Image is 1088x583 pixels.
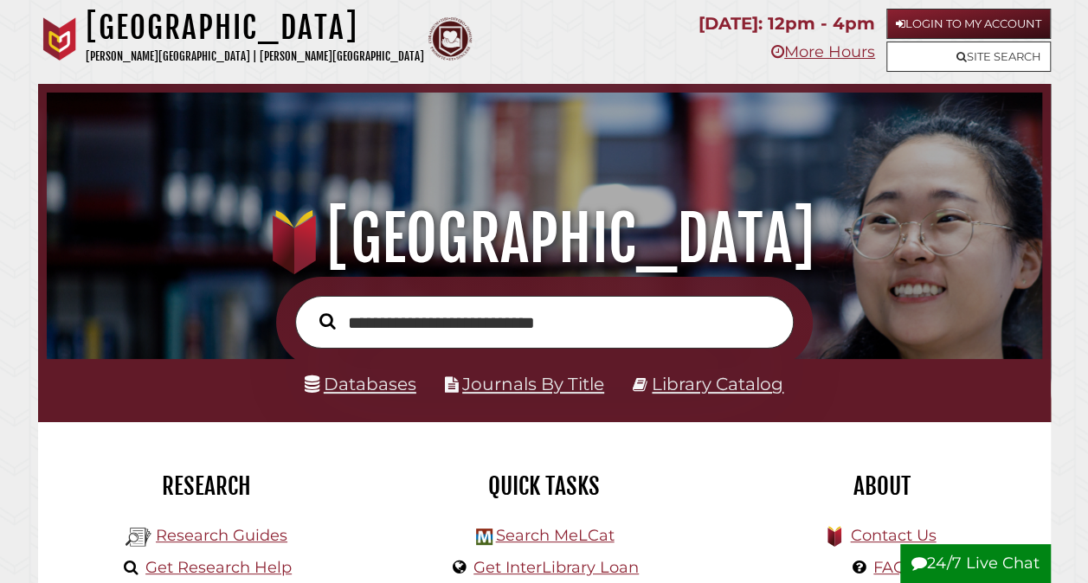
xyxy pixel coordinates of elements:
a: FAQs [873,558,914,577]
i: Search [319,312,336,330]
h2: About [726,471,1038,501]
img: Hekman Library Logo [126,524,151,550]
a: Journals By Title [462,374,604,394]
img: Calvin University [38,17,81,61]
h2: Research [51,471,363,501]
button: Search [311,309,344,334]
p: [DATE]: 12pm - 4pm [699,9,875,39]
a: Get InterLibrary Loan [473,558,639,577]
img: Calvin Theological Seminary [428,17,472,61]
h2: Quick Tasks [389,471,700,501]
a: Library Catalog [652,374,783,394]
a: Contact Us [850,526,936,545]
img: Hekman Library Logo [476,529,492,545]
a: Search MeLCat [495,526,614,545]
a: More Hours [771,42,875,61]
h1: [GEOGRAPHIC_DATA] [86,9,424,47]
a: Site Search [886,42,1051,72]
h1: [GEOGRAPHIC_DATA] [62,201,1025,277]
p: [PERSON_NAME][GEOGRAPHIC_DATA] | [PERSON_NAME][GEOGRAPHIC_DATA] [86,47,424,67]
a: Get Research Help [145,558,292,577]
a: Research Guides [156,526,287,545]
a: Databases [305,374,416,394]
a: Login to My Account [886,9,1051,39]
